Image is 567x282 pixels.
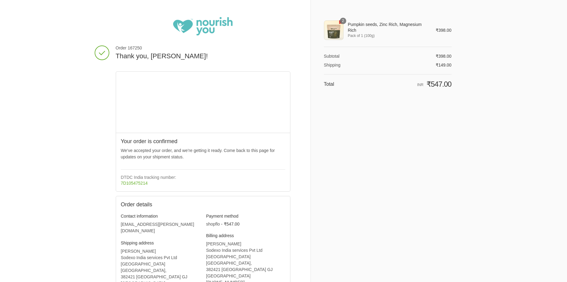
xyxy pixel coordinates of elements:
[173,17,233,35] img: Nourish You
[324,63,341,67] span: Shipping
[116,45,290,51] span: Order 167250
[206,222,220,226] span: shopflo
[121,240,200,246] h3: Shipping address
[116,52,290,61] h2: Thank you, [PERSON_NAME]!
[121,213,200,219] h3: Contact information
[348,22,427,33] span: Pumpkin seeds, Zinc Rich, Magnesium Rich
[324,81,334,87] span: Total
[121,175,176,180] strong: DTDC India tracking number:
[206,213,285,219] h3: Payment method
[324,20,343,40] img: Pumpkin seeds, Zinc Rich, Magnesium Rich - Pack of 1 (100g)
[206,233,285,238] h3: Billing address
[221,222,239,226] span: - ₹547.00
[436,54,452,59] span: ₹398.00
[121,181,148,186] a: 7D105475214
[348,33,427,38] span: Pack of 1 (100g)
[427,80,452,88] span: ₹547.00
[340,18,346,24] span: 2
[324,53,361,59] th: Subtotal
[121,222,194,233] bdo: [EMAIL_ADDRESS][PERSON_NAME][DOMAIN_NAME]
[121,147,285,160] p: We’ve accepted your order, and we’re getting it ready. Come back to this page for updates on your...
[436,28,452,33] span: ₹398.00
[417,83,423,87] span: INR
[116,72,290,133] iframe: Google map displaying pin point of shipping address: Ahmedabad, Gujarat
[121,138,285,145] h2: Your order is confirmed
[121,201,203,208] h2: Order details
[436,63,452,67] span: ₹149.00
